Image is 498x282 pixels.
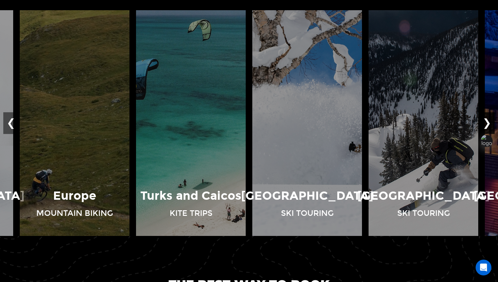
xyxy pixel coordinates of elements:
[140,188,241,204] p: Turks and Caicos
[357,188,489,204] p: [GEOGRAPHIC_DATA]
[170,208,212,219] p: Kite Trips
[3,112,19,134] button: ❮
[53,188,96,204] p: Europe
[36,208,113,219] p: Mountain Biking
[281,208,334,219] p: Ski Touring
[479,112,495,134] button: ❯
[241,188,373,204] p: [GEOGRAPHIC_DATA]
[476,260,491,275] div: Open Intercom Messenger
[397,208,450,219] p: Ski Touring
